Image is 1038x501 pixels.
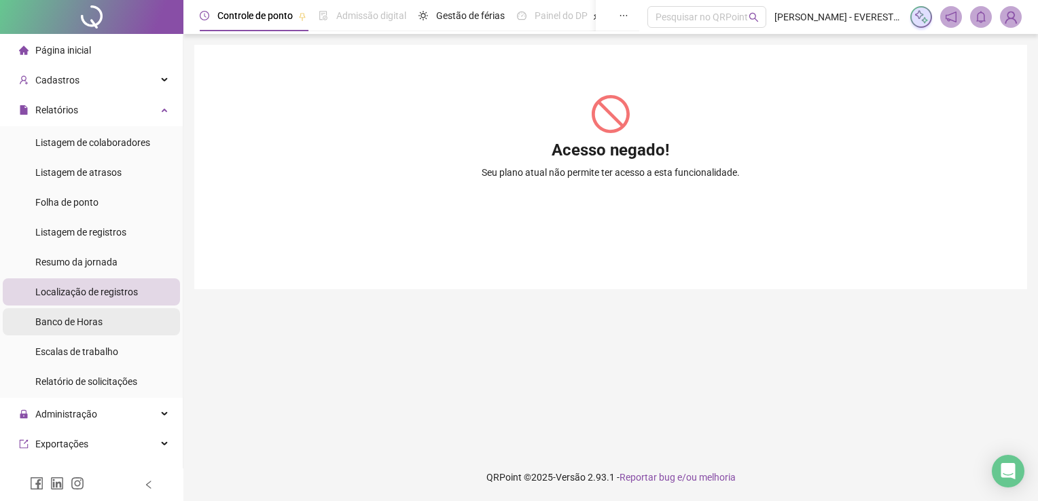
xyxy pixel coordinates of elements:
[35,105,78,115] span: Relatórios
[749,12,759,22] span: search
[619,11,628,20] span: ellipsis
[593,12,601,20] span: pushpin
[35,45,91,56] span: Página inicial
[35,227,126,238] span: Listagem de registros
[482,165,740,180] span: Seu plano atual não permite ter acesso a esta funcionalidade.
[19,75,29,85] span: user-add
[200,11,209,20] span: clock-circle
[35,316,103,327] span: Banco de Horas
[19,45,29,55] span: home
[517,11,526,20] span: dashboard
[774,10,902,24] span: [PERSON_NAME] - EVERESTE TOPOGRAFIA E GEODESIA
[71,477,84,490] span: instagram
[19,439,29,449] span: export
[35,346,118,357] span: Escalas de trabalho
[35,137,150,148] span: Listagem de colaboradores
[436,10,505,21] span: Gestão de férias
[19,409,29,419] span: lock
[183,453,1038,501] footer: QRPoint © 2025 - 2.93.1 -
[298,12,306,20] span: pushpin
[975,11,987,23] span: bell
[552,140,670,162] h3: Acesso negado!
[35,257,118,267] span: Resumo da jornada
[144,480,154,489] span: left
[30,477,43,490] span: facebook
[35,439,88,449] span: Exportações
[35,286,138,297] span: Localização de registros
[914,10,929,24] img: sparkle-icon.fc2bf0ac1784a2077858766a79e2daf3.svg
[217,10,293,21] span: Controle de ponto
[35,75,79,86] span: Cadastros
[556,472,586,483] span: Versão
[592,95,630,133] span: stop
[620,472,736,483] span: Reportar bug e/ou melhoria
[992,455,1024,487] div: Open Intercom Messenger
[418,11,428,20] span: sun
[50,477,64,490] span: linkedin
[35,376,137,387] span: Relatório de solicitações
[35,409,97,420] span: Administração
[945,11,957,23] span: notification
[35,167,122,178] span: Listagem de atrasos
[319,11,328,20] span: file-done
[1001,7,1021,27] img: 95069
[35,197,99,208] span: Folha de ponto
[535,10,588,21] span: Painel do DP
[336,10,406,21] span: Admissão digital
[19,105,29,115] span: file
